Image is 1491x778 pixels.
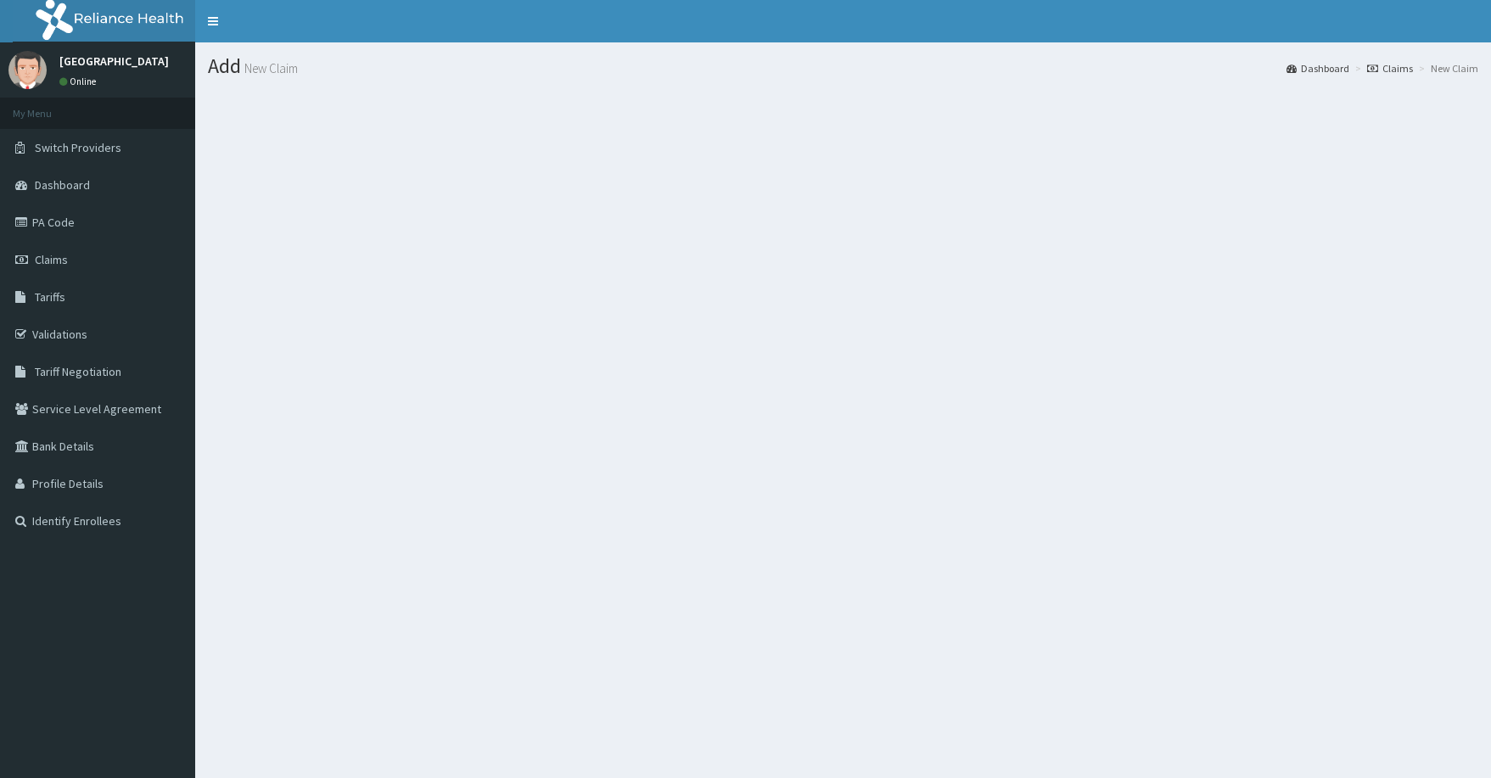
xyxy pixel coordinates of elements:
[35,364,121,379] span: Tariff Negotiation
[208,55,1478,77] h1: Add
[1286,61,1349,76] a: Dashboard
[1367,61,1413,76] a: Claims
[8,51,47,89] img: User Image
[241,62,298,75] small: New Claim
[59,76,100,87] a: Online
[35,140,121,155] span: Switch Providers
[1415,61,1478,76] li: New Claim
[35,252,68,267] span: Claims
[35,177,90,193] span: Dashboard
[59,55,169,67] p: [GEOGRAPHIC_DATA]
[35,289,65,305] span: Tariffs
